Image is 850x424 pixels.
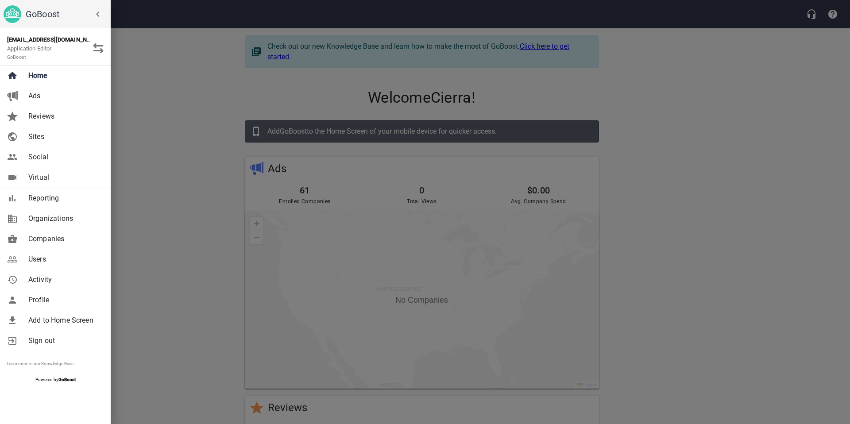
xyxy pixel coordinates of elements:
[28,274,100,285] span: Activity
[28,193,100,204] span: Reporting
[28,172,100,183] span: Virtual
[26,7,107,21] h6: GoBoost
[28,91,100,101] span: Ads
[28,131,100,142] span: Sites
[28,254,100,265] span: Users
[7,361,73,366] a: Learn more in our Knowledge Base
[28,315,100,326] span: Add to Home Screen
[7,36,100,43] strong: [EMAIL_ADDRESS][DOMAIN_NAME]
[7,54,26,60] small: GoBoost
[88,38,109,59] button: Switch Role
[28,70,100,81] span: Home
[28,152,100,162] span: Social
[7,45,52,61] span: Application Editor
[28,111,100,122] span: Reviews
[58,377,76,382] strong: GoBoost
[28,335,100,346] span: Sign out
[28,295,100,305] span: Profile
[35,377,76,382] span: Powered by
[28,213,100,224] span: Organizations
[4,5,21,23] img: go_boost_head.png
[28,234,100,244] span: Companies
